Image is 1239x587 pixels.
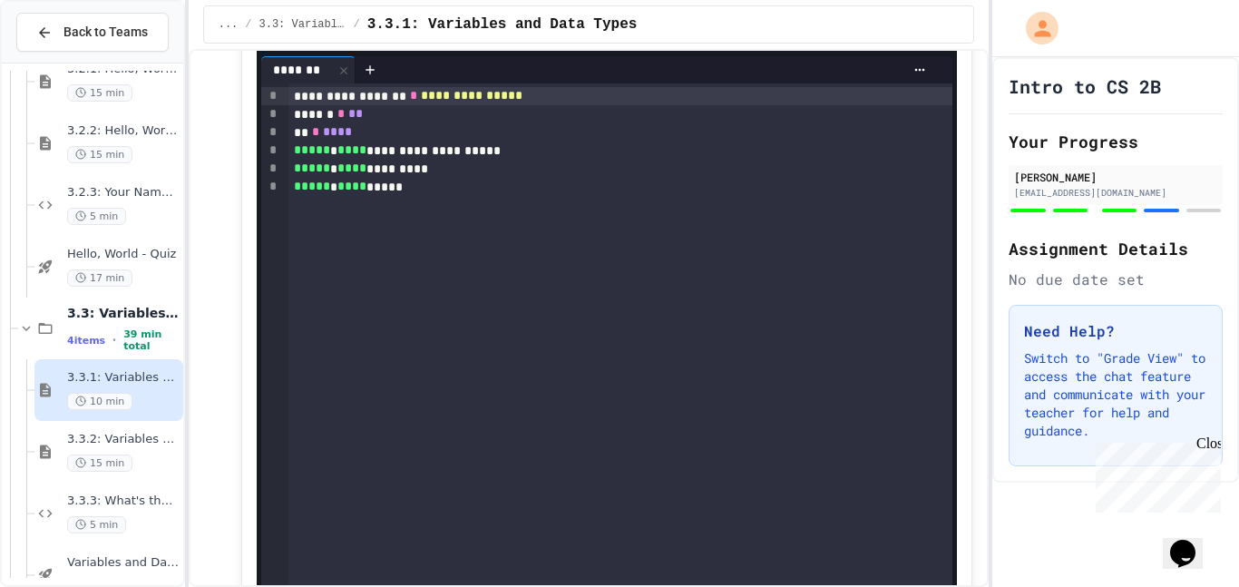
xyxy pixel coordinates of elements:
span: 17 min [67,269,132,287]
span: 39 min total [123,328,180,352]
span: Back to Teams [63,23,148,42]
span: • [112,333,116,347]
span: 15 min [67,146,132,163]
iframe: chat widget [1163,514,1221,569]
h2: Assignment Details [1009,236,1223,261]
h1: Intro to CS 2B [1009,73,1161,99]
div: [EMAIL_ADDRESS][DOMAIN_NAME] [1014,186,1217,200]
p: Switch to "Grade View" to access the chat feature and communicate with your teacher for help and ... [1024,349,1207,440]
span: 3.3.1: Variables and Data Types [67,370,180,386]
span: Hello, World - Quiz [67,247,180,262]
span: 15 min [67,84,132,102]
span: / [245,17,251,32]
div: My Account [1007,7,1063,49]
span: 10 min [67,393,132,410]
span: 3.3: Variables and Data Types [259,17,346,32]
span: 3.2.2: Hello, World! - Review [67,123,180,139]
span: 3.3.3: What's the Type? [67,494,180,509]
h2: Your Progress [1009,129,1223,154]
div: No due date set [1009,269,1223,290]
h3: Need Help? [1024,320,1207,342]
span: 3.3.1: Variables and Data Types [367,14,638,35]
iframe: chat widget [1088,435,1221,513]
span: 3.2.3: Your Name and Favorite Movie [67,185,180,201]
span: 3.3: Variables and Data Types [67,305,180,321]
span: 4 items [67,335,105,347]
div: [PERSON_NAME] [1014,169,1217,185]
span: Variables and Data types - quiz [67,555,180,571]
span: 15 min [67,455,132,472]
span: 5 min [67,208,126,225]
button: Back to Teams [16,13,169,52]
span: 3.3.2: Variables and Data Types - Review [67,432,180,447]
span: ... [219,17,239,32]
span: 5 min [67,516,126,533]
div: Chat with us now!Close [7,7,125,115]
span: / [354,17,360,32]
